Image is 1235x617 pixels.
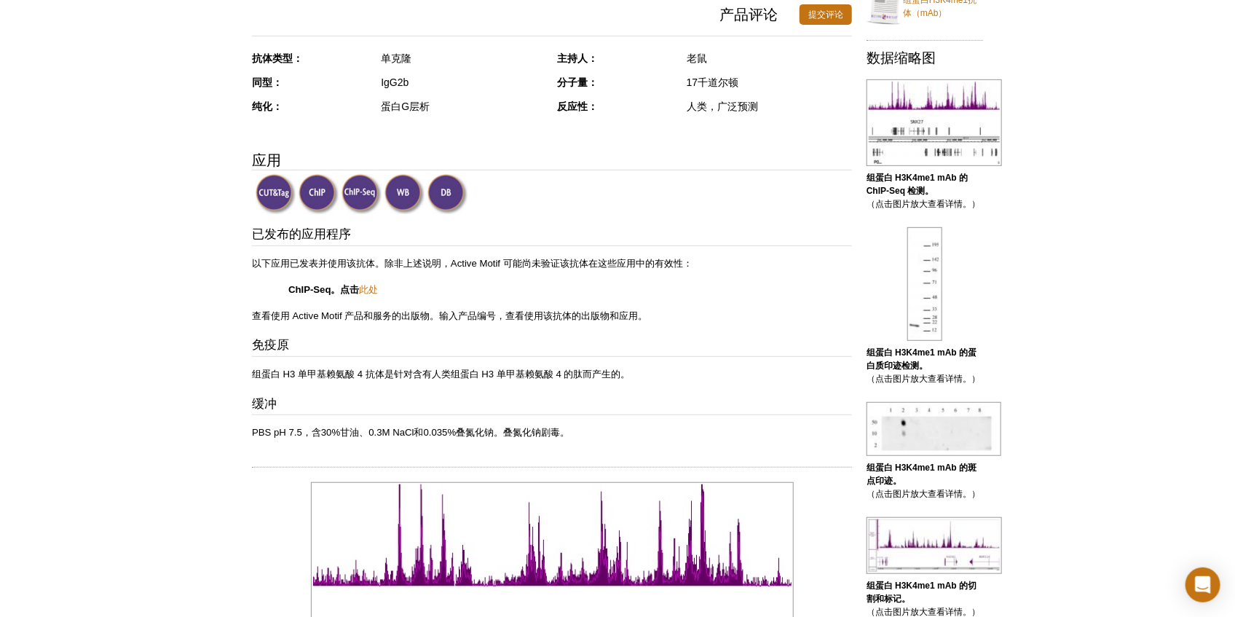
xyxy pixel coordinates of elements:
font: IgG2b [381,76,409,88]
font: 人类，广泛预测 [687,101,758,112]
font: 组蛋白 H3K4me1 mAb 的斑点印迹。 [867,463,976,486]
font: 。输入产品编号，查看使用该抗体的出版物和应用。 [430,310,647,321]
img: 经Western印迹验证 [384,174,425,214]
img: ChIP-Seq 已验证 [342,174,382,214]
img: 已验证的切割和标签 [256,174,296,214]
font: （点击图片放大查看详情。） [867,374,980,384]
font: 应用 [252,152,281,168]
font: 纯化： [252,101,283,112]
font: 组蛋白 H3K4me1 mAb 的切割和标记。 [867,581,976,604]
div: 打开 Intercom Messenger [1185,567,1220,602]
font: 蛋白G层析 [381,101,430,112]
font: 免疫原 [252,338,289,352]
font: 组蛋白 H3K4me1 mAb 的蛋白质印迹检测。 [867,347,976,371]
font: 分子量： [558,76,599,88]
font: 查看使用 Active Motif 产品和服务的出版物 [252,310,430,321]
img: 通过斑点印迹法检测组蛋白 H3K4me1 抗体 (mAb)。 [867,402,1001,456]
font: 主持人： [558,52,599,64]
img: ChIP 验证 [299,174,339,214]
font: 组蛋白 H3K4me1 mAb 的 ChIP-Seq 检测。 [867,173,968,196]
font: 已发布的应用程序 [252,227,351,241]
img: 斑点印迹法验证 [427,174,467,214]
font: 老鼠 [687,52,707,64]
font: 抗体类型： [252,52,303,64]
font: 同型： [252,76,283,88]
img: 通过蛋白质印迹法检测组蛋白 H3K4me1 抗体 (mAb)。 [907,227,942,341]
img: 组蛋白 H3K4me1 抗体 (mAb) 经 CUT&Tag 检测。 [867,517,1002,574]
font: （点击图片放大查看详情。） [867,199,980,209]
img: 通过 ChIP-Seq 测试组蛋白 H3K4me1 抗体 (mAb)。 [867,79,1002,166]
font: 17千道尔顿 [687,76,739,88]
font: （点击图片放大查看详情。） [867,607,980,617]
font: 数据缩略图 [867,50,936,66]
a: 此处 [360,284,379,295]
font: 提交评论 [808,9,843,20]
font: （点击图片放大查看详情。） [867,489,980,499]
font: 组蛋白 H3 单甲基赖氨酸 4 抗体是针对含有人类组蛋白 H3 单甲基赖氨酸 4 的肽而产生的。 [252,369,631,380]
font: 单克隆 [381,52,411,64]
font: 以下应用已发表并使用该抗体。除非上述说明，Active Motif 可能尚未验证该抗体在这些应用中的有效性： [252,258,693,269]
font: 反应性： [558,101,599,112]
font: 缓冲 [252,397,277,411]
font: 产品评论 [719,7,778,23]
a: 提交评论 [800,4,852,25]
font: PBS pH 7.5，含30%甘油、0.3M NaCl和0.035%叠氮化钠。叠氮化钠剧毒。 [252,427,569,438]
font: ChIP-Seq。点击 [288,284,360,295]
